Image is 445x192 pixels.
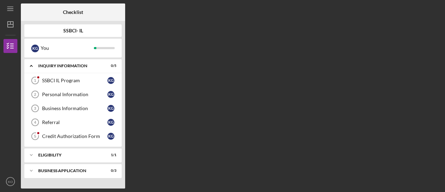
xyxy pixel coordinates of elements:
[34,106,36,110] tspan: 3
[31,45,39,52] div: K G
[28,129,118,143] a: 5Credit Authorization FormKG
[28,87,118,101] a: 2Personal InformationKG
[104,169,116,173] div: 0 / 3
[107,105,114,112] div: K G
[28,115,118,129] a: 4ReferralKG
[34,134,36,138] tspan: 5
[41,42,94,54] div: You
[42,120,107,125] div: Referral
[42,133,107,139] div: Credit Authorization Form
[107,119,114,126] div: K G
[34,78,36,83] tspan: 1
[34,120,37,124] tspan: 4
[63,28,83,33] b: SSBCI- IL
[107,77,114,84] div: K G
[8,180,13,184] text: KO
[104,153,116,157] div: 1 / 1
[42,106,107,111] div: Business Information
[107,91,114,98] div: K G
[38,64,99,68] div: Inquiry Information
[107,133,114,140] div: K G
[63,9,83,15] b: Checklist
[28,101,118,115] a: 3Business InformationKG
[42,78,107,83] div: SSBCI IL Program
[38,169,99,173] div: Business Application
[34,92,36,97] tspan: 2
[28,74,118,87] a: 1SSBCI IL ProgramKG
[42,92,107,97] div: Personal Information
[104,64,116,68] div: 0 / 5
[38,153,99,157] div: Eligibility
[3,175,17,189] button: KO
